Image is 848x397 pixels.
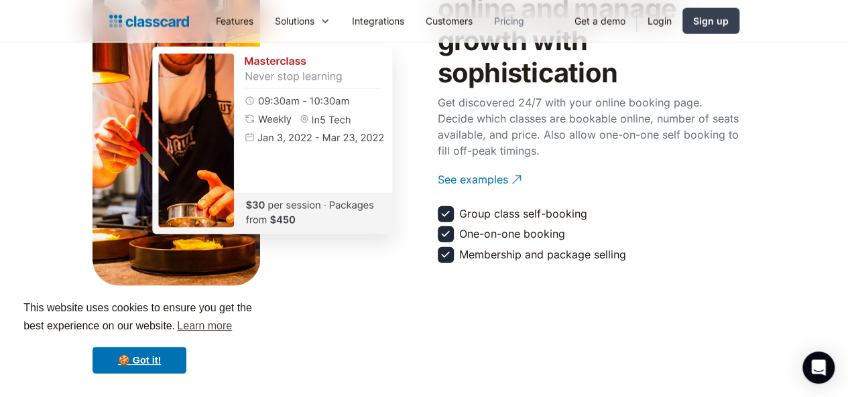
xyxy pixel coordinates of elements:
[415,6,483,36] a: Customers
[483,6,535,36] a: Pricing
[637,6,682,36] a: Login
[459,226,565,241] div: One-on-one booking
[438,161,508,187] div: See examples
[11,287,268,386] div: cookieconsent
[275,14,314,28] div: Solutions
[341,6,415,36] a: Integrations
[93,347,186,374] a: dismiss cookie message
[802,351,835,384] div: Open Intercom Messenger
[564,6,636,36] a: Get a demo
[682,8,739,34] a: Sign up
[121,15,423,266] img: Class Summary
[459,247,626,262] div: Membership and package selling
[438,161,739,198] a: See examples
[693,14,729,28] div: Sign up
[205,6,264,36] a: Features
[438,94,739,159] p: Get discovered 24/7 with your online booking page. Decide which classes are bookable online, numb...
[175,316,234,336] a: learn more about cookies
[23,300,255,336] span: This website uses cookies to ensure you get the best experience on our website.
[459,206,587,221] div: Group class self-booking
[109,12,189,31] a: home
[264,6,341,36] div: Solutions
